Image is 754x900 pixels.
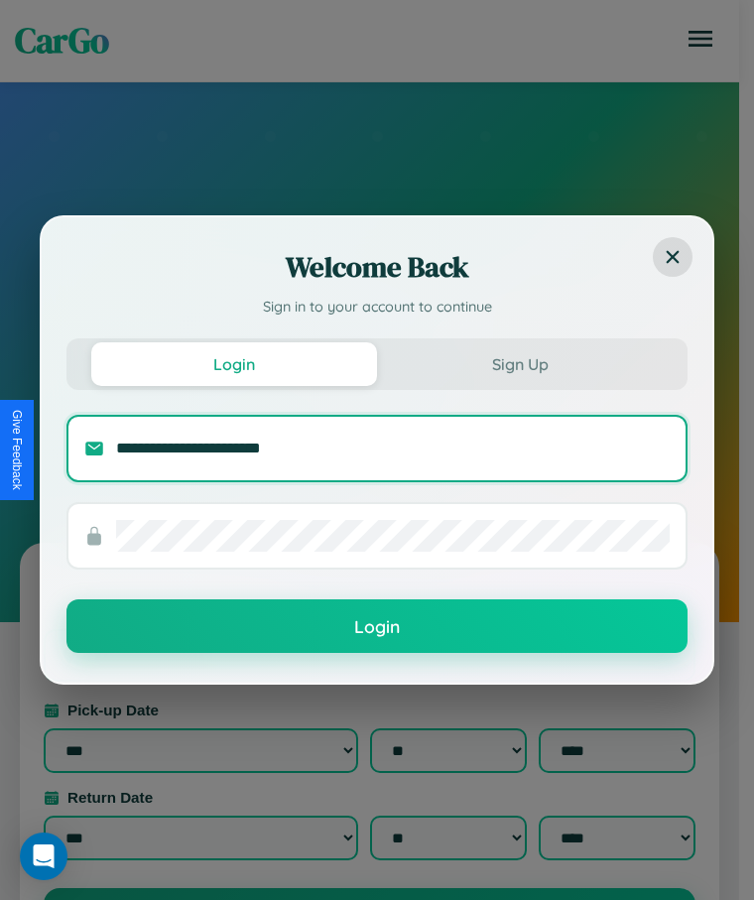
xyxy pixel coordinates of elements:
button: Sign Up [377,342,663,386]
div: Open Intercom Messenger [20,833,67,880]
button: Login [66,599,688,653]
div: Give Feedback [10,410,24,490]
button: Login [91,342,377,386]
h2: Welcome Back [66,247,688,287]
p: Sign in to your account to continue [66,297,688,319]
